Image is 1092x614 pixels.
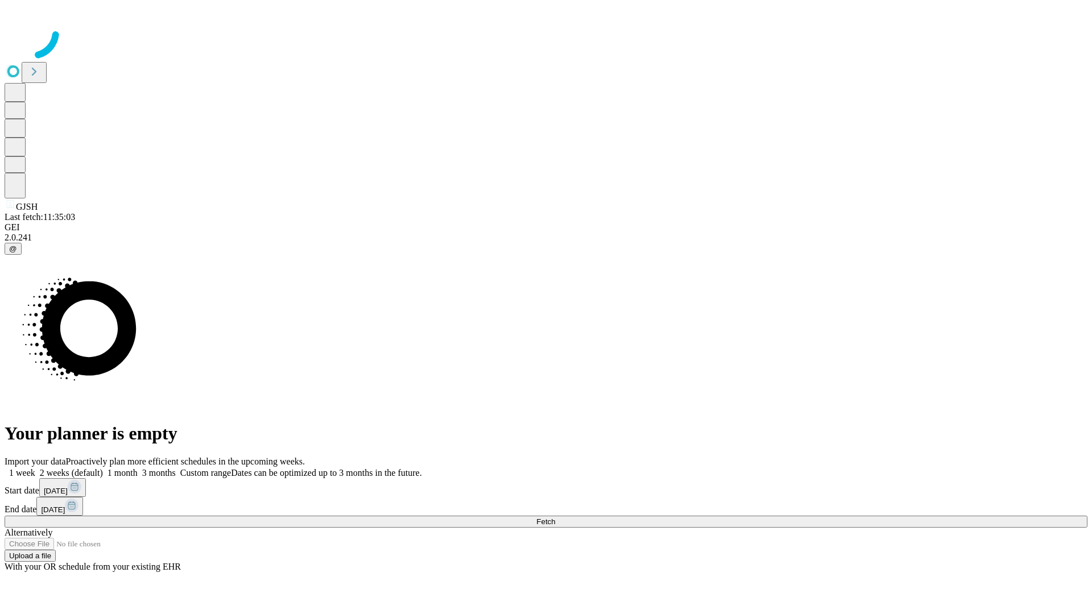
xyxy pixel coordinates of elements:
[5,423,1087,444] h1: Your planner is empty
[5,516,1087,528] button: Fetch
[5,457,66,466] span: Import your data
[231,468,421,478] span: Dates can be optimized up to 3 months in the future.
[40,468,103,478] span: 2 weeks (default)
[36,497,83,516] button: [DATE]
[5,233,1087,243] div: 2.0.241
[66,457,305,466] span: Proactively plan more efficient schedules in the upcoming weeks.
[107,468,138,478] span: 1 month
[5,497,1087,516] div: End date
[44,487,68,495] span: [DATE]
[180,468,231,478] span: Custom range
[9,468,35,478] span: 1 week
[5,562,181,571] span: With your OR schedule from your existing EHR
[41,505,65,514] span: [DATE]
[5,478,1087,497] div: Start date
[5,222,1087,233] div: GEI
[5,528,52,537] span: Alternatively
[536,517,555,526] span: Fetch
[5,212,75,222] span: Last fetch: 11:35:03
[16,202,38,211] span: GJSH
[142,468,176,478] span: 3 months
[39,478,86,497] button: [DATE]
[9,244,17,253] span: @
[5,550,56,562] button: Upload a file
[5,243,22,255] button: @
